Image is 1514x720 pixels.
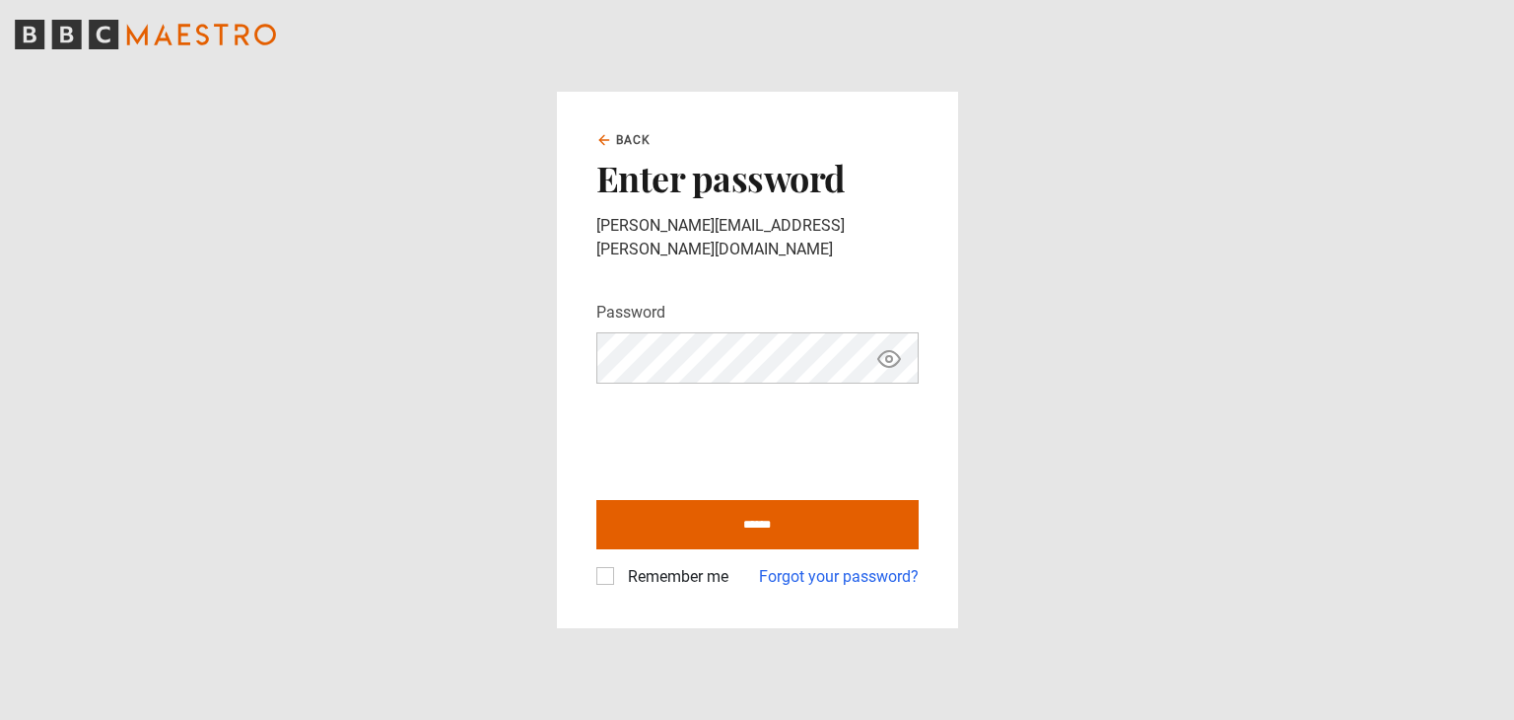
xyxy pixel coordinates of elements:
a: Back [596,131,652,149]
svg: BBC Maestro [15,20,276,49]
p: [PERSON_NAME][EMAIL_ADDRESS][PERSON_NAME][DOMAIN_NAME] [596,214,919,261]
label: Remember me [620,565,728,589]
h2: Enter password [596,157,919,198]
iframe: reCAPTCHA [596,399,896,476]
button: Show password [872,341,906,376]
label: Password [596,301,665,324]
span: Back [616,131,652,149]
a: Forgot your password? [759,565,919,589]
